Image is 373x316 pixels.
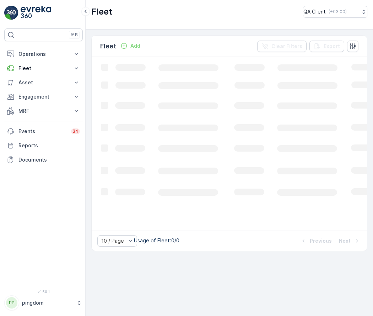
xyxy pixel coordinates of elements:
[91,6,112,17] p: Fleet
[310,237,332,244] p: Previous
[271,43,302,50] p: Clear Filters
[4,90,83,104] button: Engagement
[309,41,344,52] button: Export
[4,295,83,310] button: PPpingdom
[100,41,116,51] p: Fleet
[4,290,83,294] span: v 1.50.1
[303,8,326,15] p: QA Client
[18,156,80,163] p: Documents
[18,107,69,115] p: MRF
[257,41,307,52] button: Clear Filters
[4,104,83,118] button: MRF
[4,61,83,75] button: Fleet
[4,124,83,138] a: Events34
[299,237,333,245] button: Previous
[18,128,67,135] p: Events
[18,93,69,100] p: Engagement
[339,237,351,244] p: Next
[18,79,69,86] p: Asset
[18,142,80,149] p: Reports
[6,297,17,309] div: PP
[4,47,83,61] button: Operations
[21,6,51,20] img: logo_light-DOdMpM7g.png
[4,75,83,90] button: Asset
[18,51,69,58] p: Operations
[4,138,83,153] a: Reports
[18,65,69,72] p: Fleet
[324,43,340,50] p: Export
[22,299,73,306] p: pingdom
[134,237,179,244] p: Usage of Fleet : 0/0
[71,32,78,38] p: ⌘B
[72,128,79,134] p: 34
[4,6,18,20] img: logo
[4,153,83,167] a: Documents
[338,237,361,245] button: Next
[118,42,143,50] button: Add
[130,42,140,49] p: Add
[329,9,347,15] p: ( +03:00 )
[303,6,367,18] button: QA Client(+03:00)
